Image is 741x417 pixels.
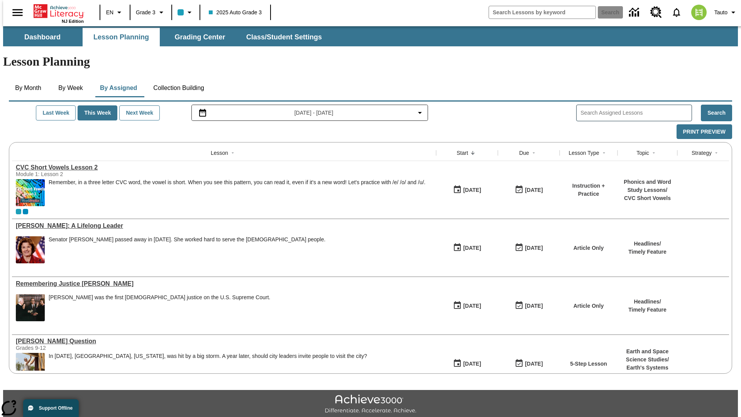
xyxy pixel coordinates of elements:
[4,28,81,46] button: Dashboard
[16,164,432,171] div: CVC Short Vowels Lesson 2
[49,236,325,243] div: Senator [PERSON_NAME] passed away in [DATE]. She worked hard to serve the [DEMOGRAPHIC_DATA] people.
[450,183,484,197] button: 08/14/25: First time the lesson was available
[468,148,477,158] button: Sort
[211,149,228,157] div: Lesson
[621,364,673,380] p: Earth's Systems and Interactions
[525,359,543,369] div: [DATE]
[489,6,596,19] input: search field
[714,8,727,17] span: Tauto
[677,124,732,139] button: Print Preview
[209,8,262,17] span: 2025 Auto Grade 3
[599,148,609,158] button: Sort
[294,109,333,117] span: [DATE] - [DATE]
[195,108,425,117] button: Select the date range menu item
[512,183,545,197] button: 08/14/25: Last day the lesson can be accessed
[34,3,84,19] a: Home
[3,54,738,69] h1: Lesson Planning
[667,2,687,22] a: Notifications
[106,8,113,17] span: EN
[512,298,545,313] button: 08/14/25: Last day the lesson can be accessed
[580,107,692,119] input: Search Assigned Lessons
[174,5,197,19] button: Class color is light blue. Change class color
[147,79,210,97] button: Collection Building
[701,105,732,121] button: Search
[16,222,432,229] a: Dianne Feinstein: A Lifelong Leader, Lessons
[136,8,156,17] span: Grade 3
[563,182,614,198] p: Instruction + Practice
[463,359,481,369] div: [DATE]
[463,243,481,253] div: [DATE]
[9,79,47,97] button: By Month
[16,338,432,345] a: Joplin's Question, Lessons
[49,179,425,186] p: Remember, in a three letter CVC word, the vowel is short. When you see this pattern, you can read...
[636,149,649,157] div: Topic
[621,178,673,194] p: Phonics and Word Study Lessons /
[49,353,367,380] div: In May 2011, Joplin, Missouri, was hit by a big storm. A year later, should city leaders invite p...
[621,347,673,364] p: Earth and Space Science Studies /
[628,298,667,306] p: Headlines /
[570,360,607,368] p: 5-Step Lesson
[3,26,738,46] div: SubNavbar
[450,298,484,313] button: 08/14/25: First time the lesson was available
[525,243,543,253] div: [DATE]
[83,28,160,46] button: Lesson Planning
[529,148,538,158] button: Sort
[621,194,673,202] p: CVC Short Vowels
[78,105,117,120] button: This Week
[34,3,84,24] div: Home
[49,294,270,301] div: [PERSON_NAME] was the first [DEMOGRAPHIC_DATA] justice on the U.S. Supreme Court.
[691,5,707,20] img: avatar image
[49,236,325,263] div: Senator Dianne Feinstein passed away in September 2023. She worked hard to serve the American peo...
[228,148,237,158] button: Sort
[16,338,432,345] div: Joplin's Question
[568,149,599,157] div: Lesson Type
[574,244,604,252] p: Article Only
[450,241,484,255] button: 08/14/25: First time the lesson was available
[119,105,160,120] button: Next Week
[94,79,143,97] button: By Assigned
[16,222,432,229] div: Dianne Feinstein: A Lifelong Leader
[16,345,132,351] div: Grades 9-12
[16,171,132,177] div: Module 1: Lesson 2
[23,209,28,214] div: OL 2025 Auto Grade 4
[512,241,545,255] button: 08/14/25: Last day the lesson can be accessed
[62,19,84,24] span: NJ Edition
[628,248,667,256] p: Timely Feature
[519,149,529,157] div: Due
[649,148,658,158] button: Sort
[16,280,432,287] a: Remembering Justice O'Connor, Lessons
[49,294,270,321] div: Sandra Day O'Connor was the first female justice on the U.S. Supreme Court.
[624,2,646,23] a: Data Center
[712,148,721,158] button: Sort
[49,179,425,206] div: Remember, in a three letter CVC word, the vowel is short. When you see this pattern, you can read...
[6,1,29,24] button: Open side menu
[628,306,667,314] p: Timely Feature
[463,301,481,311] div: [DATE]
[240,28,328,46] button: Class/Student Settings
[51,79,90,97] button: By Week
[16,236,45,263] img: Senator Dianne Feinstein of California smiles with the U.S. flag behind her.
[16,353,45,380] img: image
[16,164,432,171] a: CVC Short Vowels Lesson 2, Lessons
[711,5,741,19] button: Profile/Settings
[16,294,45,321] img: Chief Justice Warren Burger, wearing a black robe, holds up his right hand and faces Sandra Day O...
[457,149,468,157] div: Start
[463,185,481,195] div: [DATE]
[23,399,79,417] button: Support Offline
[16,209,21,214] div: Current Class
[646,2,667,23] a: Resource Center, Will open in new tab
[628,240,667,248] p: Headlines /
[16,280,432,287] div: Remembering Justice O'Connor
[325,395,416,414] img: Achieve3000 Differentiate Accelerate Achieve
[525,301,543,311] div: [DATE]
[16,179,45,206] img: CVC Short Vowels Lesson 2.
[512,356,545,371] button: 08/13/25: Last day the lesson can be accessed
[39,405,73,411] span: Support Offline
[103,5,127,19] button: Language: EN, Select a language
